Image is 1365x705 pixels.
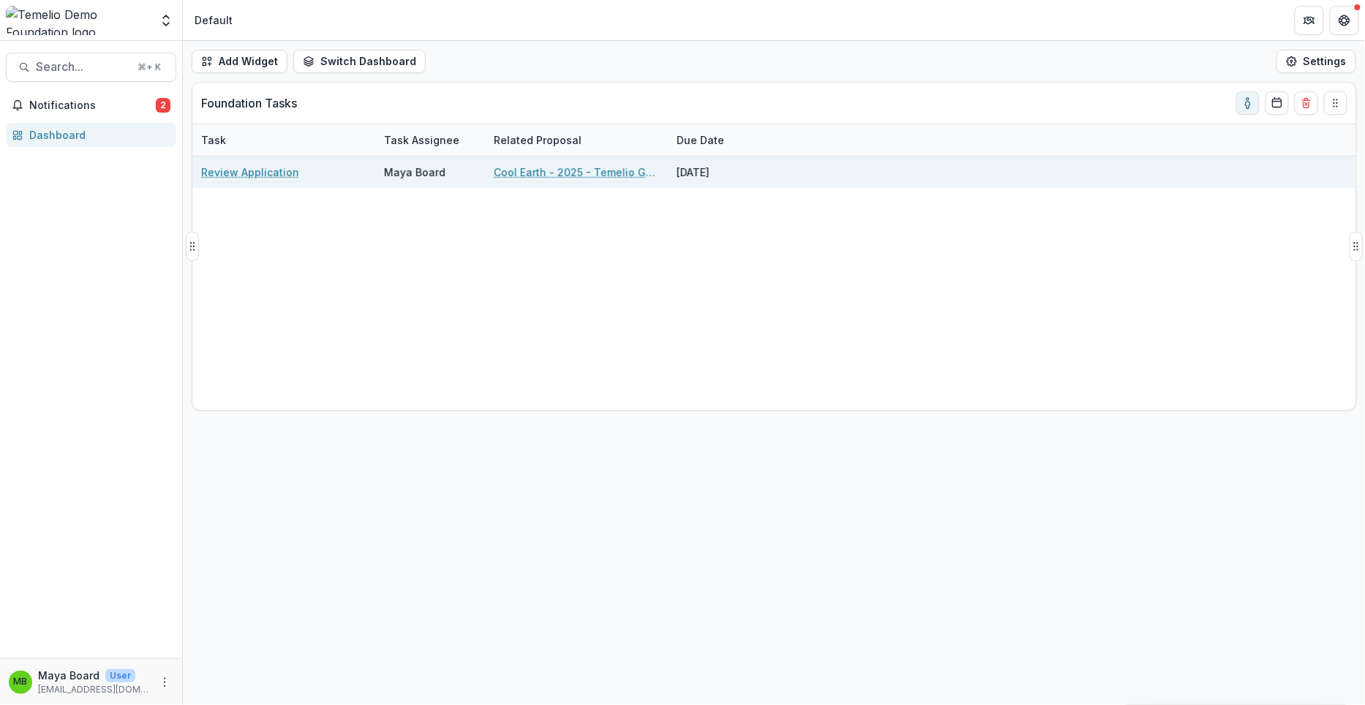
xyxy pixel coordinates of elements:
a: Cool Earth - 2025 - Temelio General [PERSON_NAME] [494,165,659,180]
div: Due Date [668,132,733,148]
button: Drag [1324,91,1347,115]
img: Temelio Demo Foundation logo [6,6,150,35]
div: Due Date [668,124,778,156]
div: Task [192,132,235,148]
button: Partners [1295,6,1324,35]
div: Dashboard [29,127,165,143]
div: Task Assignee [375,132,468,148]
a: Dashboard [6,123,176,147]
nav: breadcrumb [189,10,238,31]
button: Drag [1350,232,1363,261]
button: Search... [6,53,176,82]
div: Default [195,12,233,28]
span: Notifications [29,99,156,112]
a: Review Application [201,165,299,180]
button: Open entity switcher [156,6,176,35]
p: User [105,669,135,682]
button: More [156,674,173,691]
p: Maya Board [38,668,99,683]
div: Task Assignee [375,124,485,156]
button: Get Help [1330,6,1359,35]
button: Drag [186,232,199,261]
button: toggle-assigned-to-me [1236,91,1260,115]
button: Delete card [1295,91,1318,115]
div: Maya Board [14,677,28,687]
div: Related Proposal [485,124,668,156]
p: [EMAIL_ADDRESS][DOMAIN_NAME] [38,683,150,696]
button: Switch Dashboard [293,50,426,73]
p: Foundation Tasks [201,94,297,112]
div: ⌘ + K [135,59,164,75]
button: Calendar [1266,91,1289,115]
span: 2 [156,98,170,113]
button: Settings [1276,50,1356,73]
div: Related Proposal [485,132,590,148]
div: Task [192,124,375,156]
div: Maya Board [384,165,445,180]
button: Notifications2 [6,94,176,117]
span: Search... [36,60,129,74]
div: [DATE] [668,157,778,188]
button: Add Widget [192,50,287,73]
